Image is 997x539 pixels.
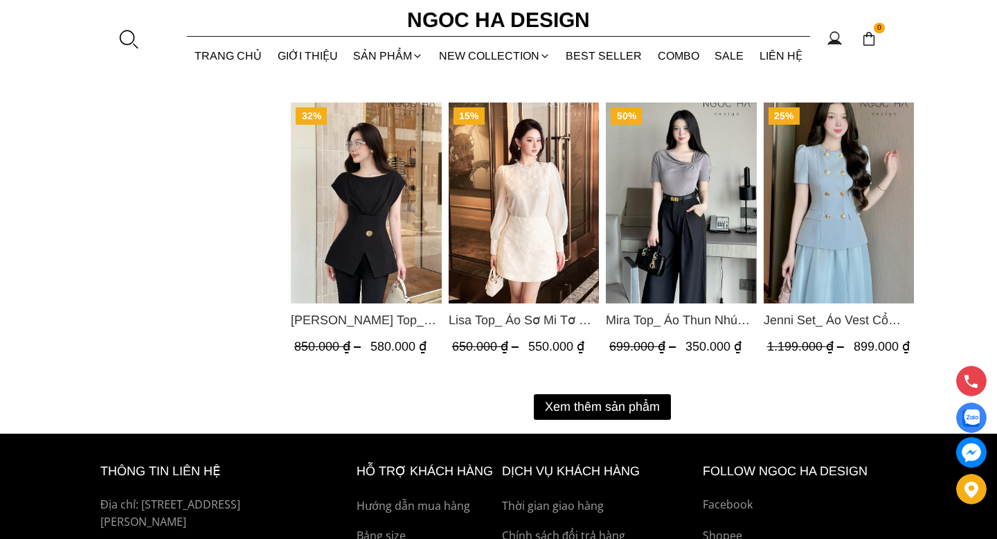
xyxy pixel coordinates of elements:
[764,310,915,330] span: Jenni Set_ Áo Vest Cổ Tròn Đính Cúc, Chân Váy Tơ Màu Xanh A1051+CV132
[764,310,915,330] a: Link to Jenni Set_ Áo Vest Cổ Tròn Đính Cúc, Chân Váy Tơ Màu Xanh A1051+CV132
[767,339,847,353] span: 1.199.000 ₫
[291,310,442,330] span: [PERSON_NAME] Top_ Áo Mix Tơ Thân Bổ Mảnh Vạt Chéo Màu Đen A1057
[270,37,346,74] a: GIỚI THIỆU
[534,394,671,420] button: Xem thêm sản phẩm
[606,103,757,303] a: Product image - Mira Top_ Áo Thun Nhún Lệch Cổ A1048
[502,461,696,481] h6: Dịch vụ khách hàng
[345,37,431,74] div: SẢN PHẨM
[100,461,325,481] h6: thông tin liên hệ
[291,310,442,330] a: Link to Jenny Top_ Áo Mix Tơ Thân Bổ Mảnh Vạt Chéo Màu Đen A1057
[854,339,910,353] span: 899.000 ₫
[764,103,915,303] a: Product image - Jenni Set_ Áo Vest Cổ Tròn Đính Cúc, Chân Váy Tơ Màu Xanh A1051+CV132
[395,3,602,37] a: Ngoc Ha Design
[357,497,495,515] a: Hướng dẫn mua hàng
[956,403,987,433] a: Display image
[294,339,364,353] span: 850.000 ₫
[449,310,600,330] span: Lisa Top_ Áo Sơ Mi Tơ Mix Ren Hoa A998
[558,37,650,74] a: BEST SELLER
[764,103,915,303] img: Jenni Set_ Áo Vest Cổ Tròn Đính Cúc, Chân Váy Tơ Màu Xanh A1051+CV132
[703,461,897,481] h6: Follow ngoc ha Design
[874,23,885,34] span: 0
[449,310,600,330] a: Link to Lisa Top_ Áo Sơ Mi Tơ Mix Ren Hoa A998
[370,339,426,353] span: 580.000 ₫
[752,37,811,74] a: LIÊN HỆ
[606,103,757,303] img: Mira Top_ Áo Thun Nhún Lệch Cổ A1048
[962,409,980,427] img: Display image
[606,310,757,330] a: Link to Mira Top_ Áo Thun Nhún Lệch Cổ A1048
[357,461,495,481] h6: hỗ trợ khách hàng
[703,496,897,514] a: Facebook
[606,310,757,330] span: Mira Top_ Áo Thun Nhún Lệch Cổ A1048
[431,37,559,74] a: NEW COLLECTION
[685,339,742,353] span: 350.000 ₫
[956,437,987,468] a: messenger
[449,103,600,303] a: Product image - Lisa Top_ Áo Sơ Mi Tơ Mix Ren Hoa A998
[100,496,325,531] p: Địa chỉ: [STREET_ADDRESS][PERSON_NAME]
[528,339,584,353] span: 550.000 ₫
[187,37,270,74] a: TRANG CHỦ
[650,37,708,74] a: Combo
[291,103,442,303] img: Jenny Top_ Áo Mix Tơ Thân Bổ Mảnh Vạt Chéo Màu Đen A1057
[449,103,600,303] img: Lisa Top_ Áo Sơ Mi Tơ Mix Ren Hoa A998
[707,37,752,74] a: SALE
[861,31,877,46] img: img-CART-ICON-ksit0nf1
[452,339,522,353] span: 650.000 ₫
[609,339,679,353] span: 699.000 ₫
[502,497,696,515] a: Thời gian giao hàng
[291,103,442,303] a: Product image - Jenny Top_ Áo Mix Tơ Thân Bổ Mảnh Vạt Chéo Màu Đen A1057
